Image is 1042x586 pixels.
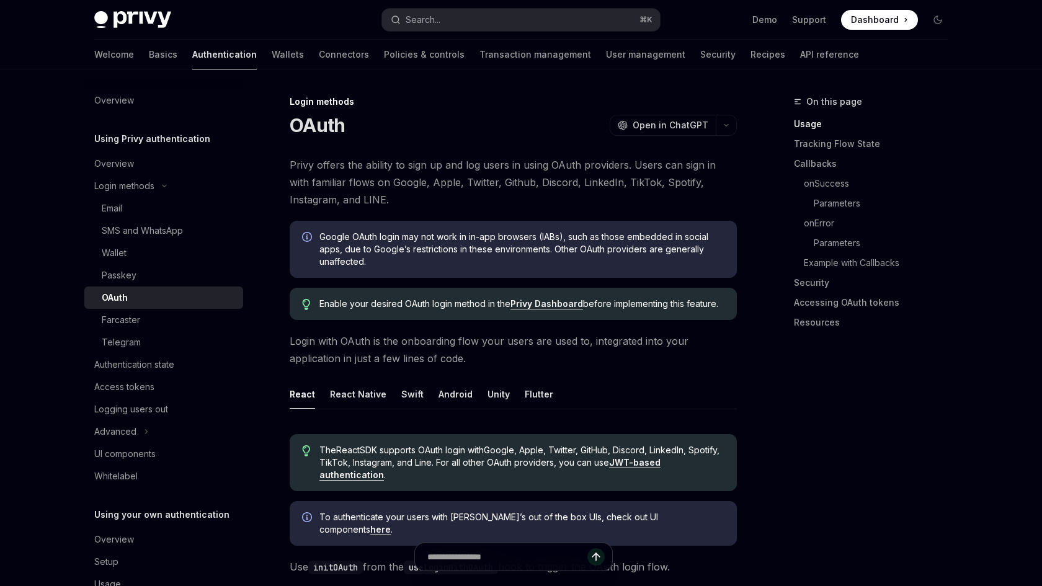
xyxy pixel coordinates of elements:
button: Toggle dark mode [928,10,948,30]
a: Tracking Flow State [794,134,958,154]
svg: Info [302,232,314,244]
span: Privy offers the ability to sign up and log users in using OAuth providers. Users can sign in wit... [290,156,737,208]
div: Whitelabel [94,469,138,484]
h1: OAuth [290,114,345,136]
a: Example with Callbacks [804,253,958,273]
div: UI components [94,446,156,461]
a: Dashboard [841,10,918,30]
span: On this page [806,94,862,109]
a: Usage [794,114,958,134]
a: Welcome [94,40,134,69]
span: To authenticate your users with [PERSON_NAME]’s out of the box UIs, check out UI components . [319,511,724,536]
button: Send message [587,548,605,566]
a: API reference [800,40,859,69]
img: dark logo [94,11,171,29]
a: onError [804,213,958,233]
a: Policies & controls [384,40,465,69]
a: Authentication state [84,353,243,376]
div: Overview [94,532,134,547]
a: Parameters [814,193,958,213]
a: Telegram [84,331,243,353]
button: Android [439,380,473,409]
a: Demo [752,14,777,26]
a: Accessing OAuth tokens [794,293,958,313]
h5: Using Privy authentication [94,131,210,146]
a: Setup [84,551,243,573]
div: SMS and WhatsApp [102,223,183,238]
div: OAuth [102,290,128,305]
a: Security [794,273,958,293]
a: Resources [794,313,958,332]
div: Search... [406,12,440,27]
button: Unity [488,380,510,409]
a: Callbacks [794,154,958,174]
span: Dashboard [851,14,899,26]
a: here [370,524,391,535]
button: Search...⌘K [382,9,660,31]
a: Farcaster [84,309,243,331]
a: Passkey [84,264,243,286]
span: ⌘ K [639,15,652,25]
a: Authentication [192,40,257,69]
div: Setup [94,554,118,569]
span: Enable your desired OAuth login method in the before implementing this feature. [319,298,724,310]
a: Privy Dashboard [510,298,583,309]
a: OAuth [84,286,243,309]
a: Email [84,197,243,220]
a: Overview [84,153,243,175]
div: Farcaster [102,313,140,327]
a: Parameters [814,233,958,253]
a: onSuccess [804,174,958,193]
a: Connectors [319,40,369,69]
svg: Tip [302,299,311,310]
span: The React SDK supports OAuth login with Google, Apple, Twitter, GitHub, Discord, LinkedIn, Spotif... [319,444,724,481]
div: Wallet [102,246,127,260]
div: Overview [94,156,134,171]
div: Advanced [94,424,136,439]
div: Access tokens [94,380,154,394]
div: Email [102,201,122,216]
a: User management [606,40,685,69]
a: SMS and WhatsApp [84,220,243,242]
a: Wallet [84,242,243,264]
div: Logging users out [94,402,168,417]
div: Authentication state [94,357,174,372]
button: Flutter [525,380,553,409]
h5: Using your own authentication [94,507,229,522]
a: Security [700,40,736,69]
a: Recipes [750,40,785,69]
a: Support [792,14,826,26]
div: Login methods [94,179,154,193]
a: Whitelabel [84,465,243,487]
a: Overview [84,528,243,551]
div: Overview [94,93,134,108]
svg: Info [302,512,314,525]
a: Access tokens [84,376,243,398]
a: UI components [84,443,243,465]
button: Open in ChatGPT [610,115,716,136]
div: Passkey [102,268,136,283]
button: React [290,380,315,409]
svg: Tip [302,445,311,456]
a: Transaction management [479,40,591,69]
a: Overview [84,89,243,112]
span: Login with OAuth is the onboarding flow your users are used to, integrated into your application ... [290,332,737,367]
div: Login methods [290,95,737,108]
a: Basics [149,40,177,69]
button: Swift [401,380,424,409]
a: Logging users out [84,398,243,420]
button: React Native [330,380,386,409]
span: Open in ChatGPT [633,119,708,131]
div: Telegram [102,335,141,350]
span: Google OAuth login may not work in in-app browsers (IABs), such as those embedded in social apps,... [319,231,724,268]
a: Wallets [272,40,304,69]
